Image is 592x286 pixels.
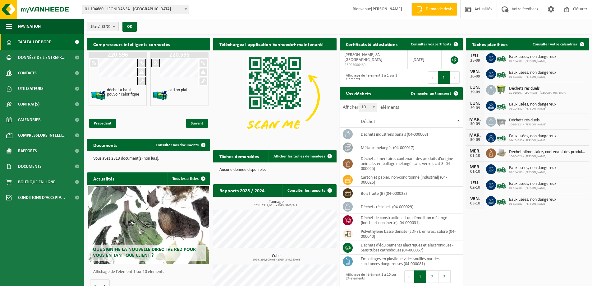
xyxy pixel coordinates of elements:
[450,71,460,84] button: Next
[509,186,556,190] span: 01-104680 - [PERSON_NAME]
[90,52,145,58] h1: Z20.596
[509,75,556,79] span: 01-104680 - [PERSON_NAME]
[438,270,451,283] button: 3
[356,227,463,241] td: polyéthylène basse densité (LDPE), en vrac, coloré (04-000040)
[152,87,168,103] img: HK-XZ-20-GN-12
[509,123,546,127] span: 10-964624 - [PERSON_NAME]
[219,168,330,172] p: Aucune donnée disponible.
[356,128,463,141] td: déchets industriels banals (04-000008)
[18,174,55,190] span: Boutique en ligne
[469,85,481,90] div: LUN.
[509,150,586,155] span: Déchet alimentaire, contenant des produits d'origine animale, emballage mélangé ...
[469,196,481,201] div: VEN.
[93,247,196,258] span: Que signifie la nouvelle directive RED pour vous en tant que client ?
[469,74,481,79] div: 26-09
[469,154,481,158] div: 01-10
[509,139,556,143] span: 01-104680 - [PERSON_NAME]
[186,119,208,128] span: Suivant
[361,119,375,124] span: Déchet
[216,200,336,207] h3: Tonnage
[122,22,137,32] button: OK
[469,165,481,170] div: MER.
[359,103,377,112] span: 10
[168,172,209,185] a: Tous les articles
[428,71,438,84] button: Previous
[469,201,481,206] div: 03-10
[509,134,556,139] span: Eaux usées, non dangereux
[509,91,567,95] span: 10-910807 - LEONIDAS - [GEOGRAPHIC_DATA]
[18,96,39,112] span: Contrat(s)
[18,128,66,143] span: Compresseurs intelli...
[469,122,481,126] div: 30-09
[469,185,481,190] div: 02-10
[509,197,556,202] span: Eaux usées, non dangereux
[509,107,556,111] span: 01-104680 - [PERSON_NAME]
[90,22,110,31] span: Site(s)
[509,86,567,91] span: Déchets résiduels
[18,143,37,159] span: Rapports
[371,7,402,12] strong: [PERSON_NAME]
[496,195,507,206] img: BL-LQ-LV
[344,53,382,62] span: [PERSON_NAME] SA - [GEOGRAPHIC_DATA]
[213,150,265,162] h2: Tâches demandées
[411,3,457,16] a: Demande devis
[213,50,336,143] img: Download de VHEPlus App
[426,270,438,283] button: 2
[168,88,188,92] h4: carton plat
[18,159,42,174] span: Documents
[216,204,336,207] span: 2024: 7811,061 t - 2025: 5205,748 t
[469,149,481,154] div: MER.
[469,133,481,138] div: MAR.
[152,52,207,58] h1: Z20.595
[509,181,556,186] span: Eaux usées, non dangereux
[356,173,463,187] td: carton et papier, non-conditionné (industriel) (04-000026)
[496,100,507,110] img: BL-LQ-LV
[496,116,507,126] img: WB-2500-GAL-GY-01
[424,6,454,12] span: Demande devis
[89,119,116,128] span: Précédent
[151,139,209,151] a: Consulter vos documents
[469,101,481,106] div: LUN.
[356,200,463,213] td: déchets résiduels (04-000029)
[18,19,41,34] span: Navigation
[102,25,110,29] count: (3/3)
[496,179,507,190] img: BL-LQ-LV
[282,184,336,197] a: Consulter les rapports
[340,38,404,50] h2: Certificats & attestations
[356,154,463,173] td: déchet alimentaire, contenant des produits d'origine animale, emballage mélangé (sans verre), cat...
[528,38,588,50] a: Consulter votre calendrier
[509,171,556,174] span: 01-104680 - [PERSON_NAME]
[87,139,123,151] h2: Documents
[18,34,52,50] span: Tableau de bord
[509,70,556,75] span: Eaux usées, non dangereux
[509,54,556,59] span: Eaux usées, non dangereux
[411,42,451,46] span: Consulter vos certificats
[469,170,481,174] div: 01-10
[356,255,463,268] td: emballages en plastique vides souillés par des substances dangereuses (04-000081)
[268,150,336,162] a: Afficher les tâches demandées
[18,190,65,205] span: Conditions d'accepta...
[356,187,463,200] td: bois traité (B) (04-000028)
[509,59,556,63] span: 01-104680 - [PERSON_NAME]
[343,71,398,84] div: Affichage de l'élément 1 à 1 sur 1 éléments
[82,5,189,14] span: 01-104680 - LEONIDAS SA - ANDERLECHT
[496,84,507,95] img: WB-1100-HPE-GN-50
[533,42,577,46] span: Consulter votre calendrier
[18,81,44,96] span: Utilisateurs
[87,38,210,50] h2: Compresseurs intelligents connectés
[496,163,507,174] img: BL-LQ-LV
[496,52,507,63] img: BL-LQ-LV
[156,143,199,147] span: Consulter vos documents
[216,258,336,261] span: 2024: 299,800 m3 - 2025: 249,280 m3
[216,254,336,261] h3: Cube
[509,118,546,123] span: Déchets résiduels
[404,270,414,283] button: Previous
[509,202,556,206] span: 01-104680 - [PERSON_NAME]
[340,87,377,99] h2: Vos déchets
[213,38,330,50] h2: Téléchargez l'application Vanheede+ maintenant!
[356,213,463,227] td: déchet de construction et de démolition mélangé (inerte et non inerte) (04-000031)
[18,112,41,128] span: Calendrier
[411,91,451,96] span: Demander un transport
[469,59,481,63] div: 25-09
